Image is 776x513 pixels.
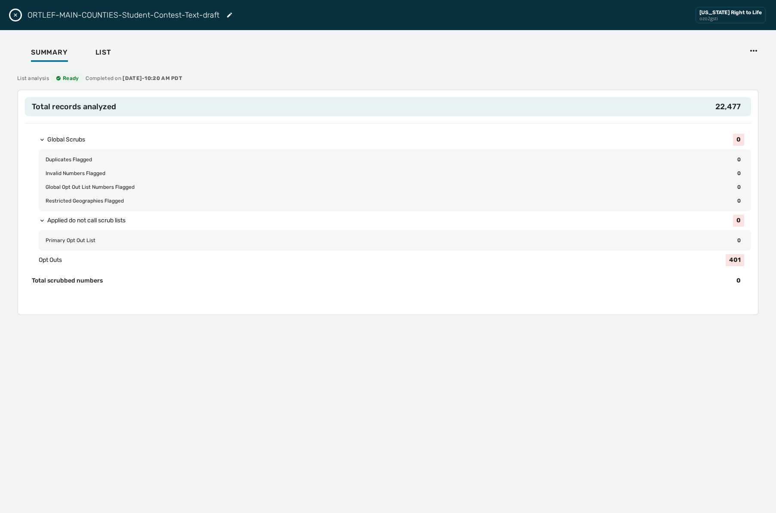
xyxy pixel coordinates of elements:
button: Edit List [226,12,233,18]
span: 401 [726,254,744,266]
div: [US_STATE] Right to Life [699,9,762,16]
span: 0 [733,276,744,285]
h2: ORTLEF-MAIN-COUNTIES-Student-Contest-Text-draft [28,9,219,21]
span: [DATE] - 10:20 AM PDT [123,75,182,81]
span: 0 [734,197,744,204]
span: 22,477 [712,101,744,113]
span: 0 [734,184,744,190]
span: 0 [734,237,744,244]
span: Completed on [86,75,182,82]
span: 0 [733,215,744,227]
span: 0 [734,170,744,177]
button: 0 [39,211,751,230]
div: ozo2gsti [699,16,762,21]
button: 0 [39,130,751,149]
span: 0 [733,134,744,146]
span: 0 [734,156,744,163]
